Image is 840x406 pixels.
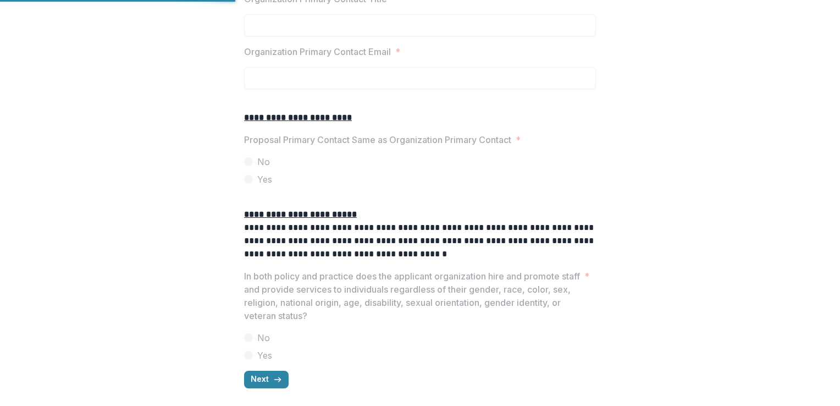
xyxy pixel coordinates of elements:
[257,155,270,168] span: No
[244,270,580,322] p: In both policy and practice does the applicant organization hire and promote staff and provide se...
[257,173,272,186] span: Yes
[244,133,511,146] p: Proposal Primary Contact Same as Organization Primary Contact
[257,331,270,344] span: No
[257,349,272,362] span: Yes
[244,371,289,388] button: Next
[244,45,391,58] p: Organization Primary Contact Email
